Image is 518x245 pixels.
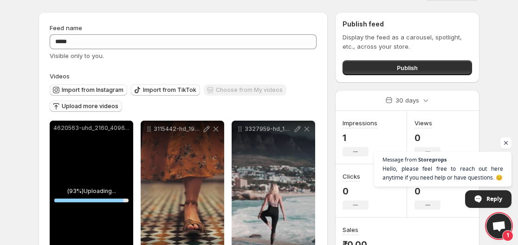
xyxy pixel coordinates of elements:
[154,125,202,133] p: 3115442-hd_1920_1080_24fps
[343,132,377,143] p: 1
[131,84,200,96] button: Import from TikTok
[343,118,377,128] h3: Impressions
[343,225,358,234] h3: Sales
[50,24,82,32] span: Feed name
[53,124,129,132] p: 4620563-uhd_2160_4096_25fps.mp4
[382,157,417,162] span: Message from
[343,19,472,29] h2: Publish feed
[143,86,196,94] span: Import from TikTok
[343,186,369,197] p: 0
[382,164,503,182] span: Hello, please feel free to reach out here anytime if you need help or have questions. 😊
[343,172,360,181] h3: Clicks
[418,157,447,162] span: Storeprops
[395,96,419,105] p: 30 days
[414,132,440,143] p: 0
[414,118,432,128] h3: Views
[486,213,512,239] div: Open chat
[245,125,293,133] p: 3327959-hd_1920_1080_24fps
[50,72,70,80] span: Videos
[486,191,502,207] span: Reply
[343,32,472,51] p: Display the feed as a carousel, spotlight, etc., across your store.
[50,84,127,96] button: Import from Instagram
[397,63,418,72] span: Publish
[62,86,123,94] span: Import from Instagram
[502,230,513,241] span: 1
[343,60,472,75] button: Publish
[50,52,104,59] span: Visible only to you.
